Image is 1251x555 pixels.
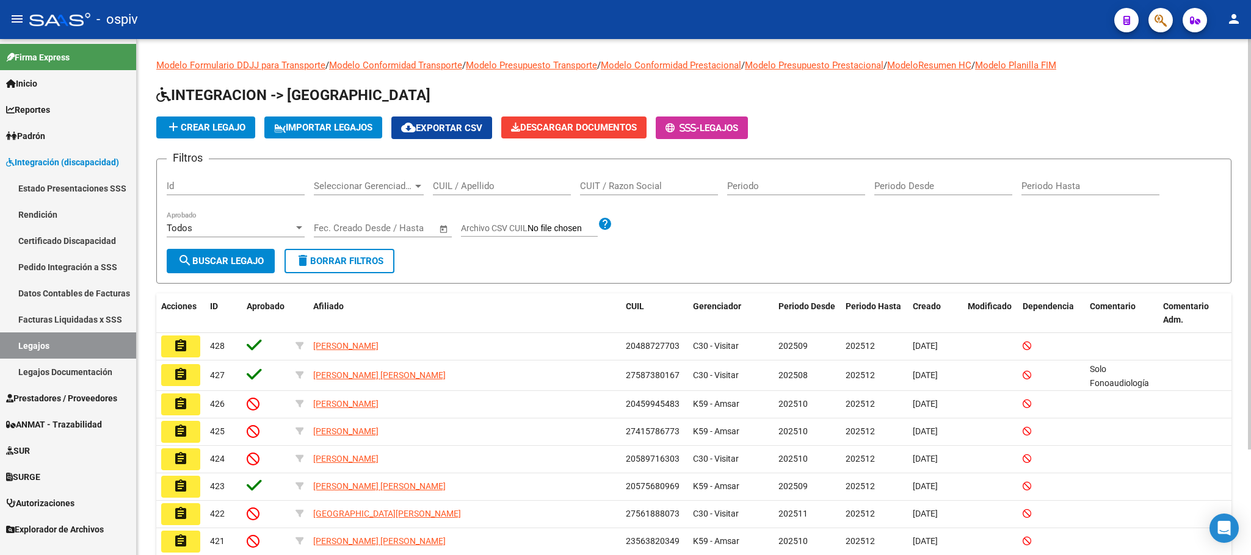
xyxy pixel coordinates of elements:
[846,370,875,380] span: 202512
[774,293,841,334] datatable-header-cell: Periodo Desde
[173,451,188,466] mat-icon: assignment
[6,103,50,116] span: Reportes
[6,444,30,457] span: SUR
[693,509,739,518] span: C30 - Visitar
[913,399,938,409] span: [DATE]
[166,122,245,133] span: Crear Legajo
[247,301,285,311] span: Aprobado
[913,481,938,491] span: [DATE]
[778,426,808,436] span: 202510
[210,370,225,380] span: 427
[285,249,394,273] button: Borrar Filtros
[913,509,938,518] span: [DATE]
[887,60,971,71] a: ModeloResumen HC
[313,481,446,491] span: [PERSON_NAME] [PERSON_NAME]
[156,293,205,334] datatable-header-cell: Acciones
[1023,301,1074,311] span: Dependencia
[665,123,700,134] span: -
[528,223,598,234] input: Archivo CSV CUIL
[401,120,416,135] mat-icon: cloud_download
[778,509,808,518] span: 202511
[778,454,808,464] span: 202510
[173,506,188,521] mat-icon: assignment
[778,481,808,491] span: 202509
[778,536,808,546] span: 202510
[846,481,875,491] span: 202512
[173,396,188,411] mat-icon: assignment
[846,301,901,311] span: Periodo Hasta
[693,399,739,409] span: K59 - Amsar
[1227,12,1241,26] mat-icon: person
[846,536,875,546] span: 202512
[178,256,264,267] span: Buscar Legajo
[437,222,451,236] button: Open calendar
[693,301,741,311] span: Gerenciador
[693,481,739,491] span: K59 - Amsar
[161,301,197,311] span: Acciones
[601,60,741,71] a: Modelo Conformidad Prestacional
[913,454,938,464] span: [DATE]
[846,341,875,351] span: 202512
[913,301,941,311] span: Creado
[841,293,908,334] datatable-header-cell: Periodo Hasta
[626,341,680,351] span: 20488727703
[167,223,192,234] span: Todos
[167,149,209,167] h3: Filtros
[1090,301,1136,311] span: Comentario
[968,301,1012,311] span: Modificado
[461,223,528,233] span: Archivo CSV CUIL
[401,123,482,134] span: Exportar CSV
[210,399,225,409] span: 426
[975,60,1056,71] a: Modelo Planilla FIM
[778,370,808,380] span: 202508
[167,249,275,273] button: Buscar Legajo
[846,399,875,409] span: 202512
[156,116,255,138] button: Crear Legajo
[173,338,188,353] mat-icon: assignment
[173,534,188,548] mat-icon: assignment
[210,426,225,436] span: 425
[846,454,875,464] span: 202512
[621,293,688,334] datatable-header-cell: CUIL
[242,293,291,334] datatable-header-cell: Aprobado
[210,454,225,464] span: 424
[313,370,446,380] span: [PERSON_NAME] [PERSON_NAME]
[173,424,188,439] mat-icon: assignment
[626,454,680,464] span: 20589716303
[626,426,680,436] span: 27415786773
[778,341,808,351] span: 202509
[913,426,938,436] span: [DATE]
[166,120,181,134] mat-icon: add
[1085,293,1158,334] datatable-header-cell: Comentario
[1158,293,1231,334] datatable-header-cell: Comentario Adm.
[10,12,24,26] mat-icon: menu
[745,60,883,71] a: Modelo Presupuesto Prestacional
[210,509,225,518] span: 422
[656,116,748,139] button: -Legajos
[626,509,680,518] span: 27561888073
[296,256,383,267] span: Borrar Filtros
[308,293,621,334] datatable-header-cell: Afiliado
[210,301,218,311] span: ID
[6,496,74,510] span: Autorizaciones
[778,301,835,311] span: Periodo Desde
[156,60,325,71] a: Modelo Formulario DDJJ para Transporte
[963,293,1018,334] datatable-header-cell: Modificado
[314,223,363,234] input: Fecha inicio
[313,536,446,546] span: [PERSON_NAME] [PERSON_NAME]
[6,77,37,90] span: Inicio
[264,116,382,138] button: IMPORTAR LEGAJOS
[693,454,739,464] span: C30 - Visitar
[1209,514,1239,543] div: Open Intercom Messenger
[693,370,739,380] span: C30 - Visitar
[846,509,875,518] span: 202512
[6,156,119,169] span: Integración (discapacidad)
[1163,301,1209,325] span: Comentario Adm.
[296,253,310,268] mat-icon: delete
[313,509,461,518] span: [GEOGRAPHIC_DATA][PERSON_NAME]
[313,301,344,311] span: Afiliado
[178,253,192,268] mat-icon: search
[314,181,413,192] span: Seleccionar Gerenciador
[313,426,379,436] span: [PERSON_NAME]
[598,217,612,231] mat-icon: help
